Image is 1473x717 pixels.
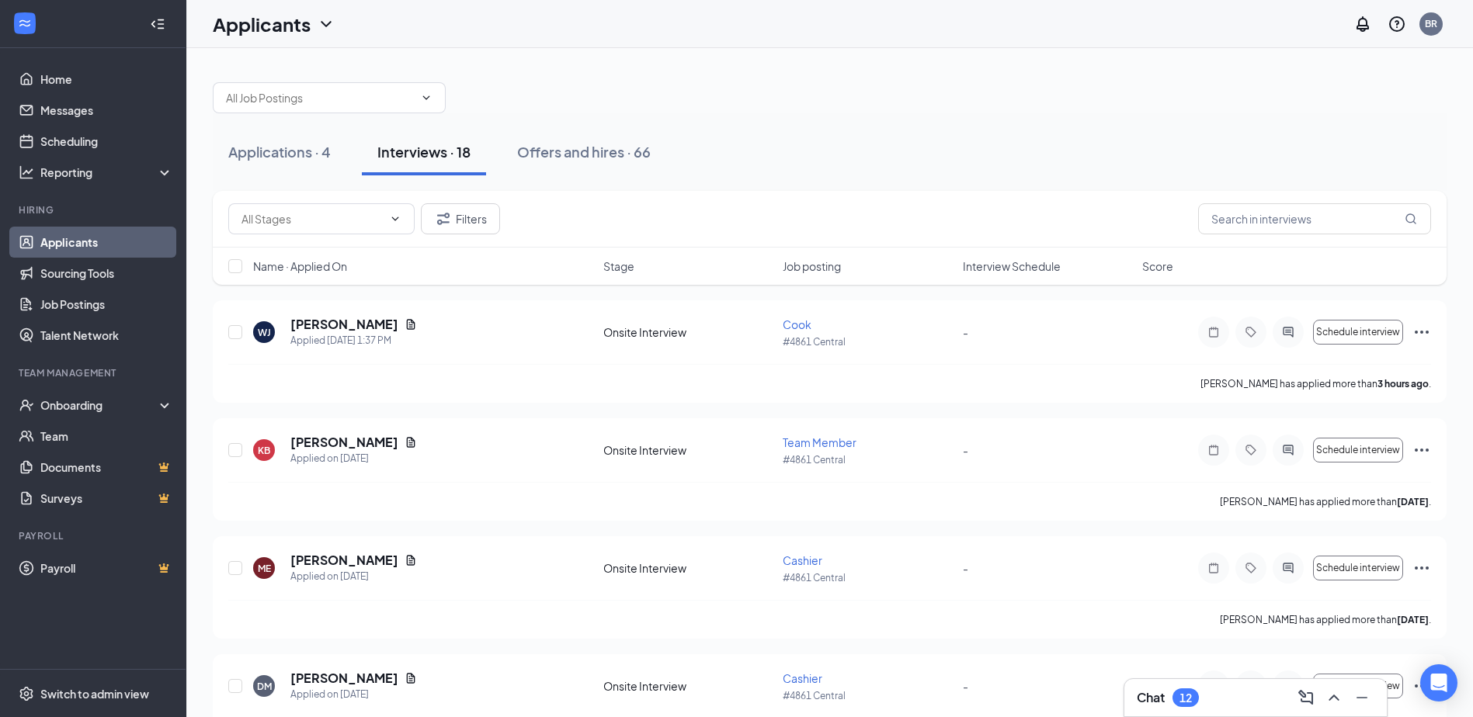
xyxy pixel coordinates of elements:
[1220,495,1431,508] p: [PERSON_NAME] has applied more than .
[963,258,1061,274] span: Interview Schedule
[290,552,398,569] h5: [PERSON_NAME]
[1313,438,1403,462] button: Schedule interview
[1316,563,1400,573] span: Schedule interview
[405,554,417,566] svg: Document
[405,672,417,684] svg: Document
[1412,441,1431,459] svg: Ellipses
[258,444,270,457] div: KB
[19,397,34,413] svg: UserCheck
[253,258,347,274] span: Name · Applied On
[40,483,173,514] a: SurveysCrown
[1242,562,1260,574] svg: Tag
[1242,444,1260,456] svg: Tag
[19,529,170,542] div: Payroll
[40,227,173,258] a: Applicants
[226,89,414,106] input: All Job Postings
[517,142,651,161] div: Offers and hires · 66
[783,671,822,685] span: Cashier
[290,670,398,687] h5: [PERSON_NAME]
[783,571,953,584] p: #4861 Central
[1322,685,1346,710] button: ChevronUp
[213,11,311,37] h1: Applicants
[257,680,272,693] div: DM
[290,687,417,702] div: Applied on [DATE]
[1279,444,1298,456] svg: ActiveChat
[963,679,968,693] span: -
[258,326,271,339] div: WJ
[1179,691,1192,705] div: 12
[258,562,271,575] div: ME
[40,397,160,413] div: Onboarding
[783,453,953,466] p: #4861 Central
[963,561,968,575] span: -
[290,333,417,348] div: Applied [DATE] 1:37 PM
[603,560,773,576] div: Onsite Interview
[40,686,149,701] div: Switch to admin view
[40,258,173,289] a: Sourcing Tools
[1412,677,1431,695] svg: Ellipses
[377,142,471,161] div: Interviews · 18
[40,126,173,157] a: Scheduling
[1405,213,1417,225] svg: MagnifyingGlass
[1412,323,1431,341] svg: Ellipses
[603,678,773,694] div: Onsite Interview
[783,317,811,331] span: Cook
[40,552,173,584] a: PayrollCrown
[40,289,173,320] a: Job Postings
[783,435,856,449] span: Team Member
[1420,664,1457,701] div: Open Intercom Messenger
[434,210,453,228] svg: Filter
[1425,17,1437,30] div: BR
[290,451,417,466] div: Applied on [DATE]
[1350,685,1374,710] button: Minimize
[603,324,773,340] div: Onsite Interview
[1397,614,1429,625] b: [DATE]
[1204,326,1223,338] svg: Note
[1316,445,1400,455] span: Schedule interview
[19,686,34,701] svg: Settings
[603,442,773,458] div: Onsite Interview
[1242,326,1260,338] svg: Tag
[228,142,331,161] div: Applications · 4
[1388,15,1406,33] svg: QuestionInfo
[317,15,335,33] svg: ChevronDown
[1200,377,1431,390] p: [PERSON_NAME] has applied more than .
[1313,556,1403,580] button: Schedule interview
[1294,685,1318,710] button: ComposeMessage
[421,203,500,234] button: Filter Filters
[1220,613,1431,626] p: [PERSON_NAME] has applied more than .
[19,165,34,180] svg: Analysis
[1377,378,1429,390] b: 3 hours ago
[405,436,417,449] svg: Document
[40,165,174,180] div: Reporting
[40,64,173,95] a: Home
[783,553,822,567] span: Cashier
[1313,674,1403,698] button: Schedule interview
[1353,15,1372,33] svg: Notifications
[290,569,417,584] div: Applied on [DATE]
[19,366,170,379] div: Team Management
[405,318,417,331] svg: Document
[19,203,170,216] div: Hiring
[290,434,398,451] h5: [PERSON_NAME]
[1316,327,1400,338] span: Schedule interview
[1279,326,1298,338] svg: ActiveChat
[150,16,165,32] svg: Collapse
[1204,444,1223,456] svg: Note
[783,258,841,274] span: Job posting
[1397,496,1429,507] b: [DATE]
[241,210,383,227] input: All Stages
[783,689,953,702] p: #4861 Central
[603,258,634,274] span: Stage
[40,421,173,452] a: Team
[963,443,968,457] span: -
[1325,688,1343,707] svg: ChevronUp
[1353,688,1371,707] svg: Minimize
[17,16,33,31] svg: WorkstreamLogo
[290,316,398,333] h5: [PERSON_NAME]
[1297,688,1315,707] svg: ComposeMessage
[1279,562,1298,574] svg: ActiveChat
[1142,258,1173,274] span: Score
[963,325,968,339] span: -
[1137,689,1165,706] h3: Chat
